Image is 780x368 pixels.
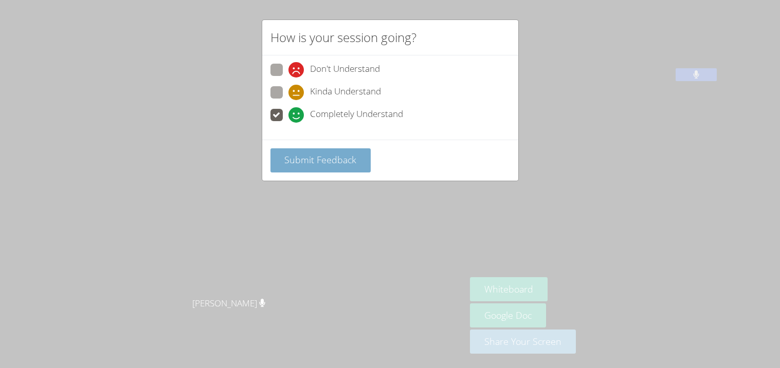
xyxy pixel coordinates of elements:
span: Submit Feedback [284,153,356,166]
h2: How is your session going? [270,28,416,47]
button: Submit Feedback [270,148,371,172]
span: Kinda Understand [310,85,381,100]
span: Don't Understand [310,62,380,78]
span: Completely Understand [310,107,403,123]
